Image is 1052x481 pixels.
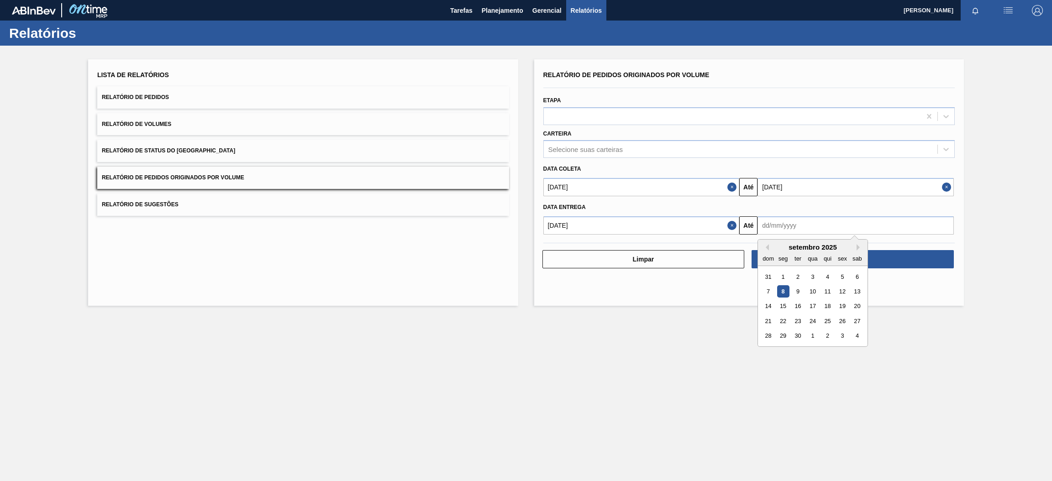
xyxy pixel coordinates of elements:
h1: Relatórios [9,28,171,38]
div: ter [792,252,804,265]
div: seg [777,252,789,265]
div: sab [851,252,863,265]
span: Relatório de Sugestões [102,201,179,208]
div: Choose terça-feira, 2 de setembro de 2025 [792,271,804,283]
div: dom [762,252,774,265]
div: Choose quarta-feira, 10 de setembro de 2025 [807,285,819,298]
div: qua [807,252,819,265]
input: dd/mm/yyyy [543,216,740,235]
span: Lista de Relatórios [97,71,169,78]
input: dd/mm/yyyy [543,178,740,196]
div: Choose segunda-feira, 15 de setembro de 2025 [777,300,789,312]
div: Choose quarta-feira, 24 de setembro de 2025 [807,315,819,327]
div: Choose segunda-feira, 22 de setembro de 2025 [777,315,789,327]
button: Relatório de Sugestões [97,193,509,216]
span: Data entrega [543,204,586,210]
div: Choose quarta-feira, 3 de setembro de 2025 [807,271,819,283]
div: Choose domingo, 14 de setembro de 2025 [762,300,774,312]
div: Choose domingo, 31 de agosto de 2025 [762,271,774,283]
label: Etapa [543,97,561,104]
label: Carteira [543,131,572,137]
div: qui [821,252,834,265]
div: Selecione suas carteiras [548,146,623,153]
span: Relatório de Volumes [102,121,171,127]
div: Choose sábado, 20 de setembro de 2025 [851,300,863,312]
div: Choose domingo, 7 de setembro de 2025 [762,285,774,298]
span: Relatórios [571,5,602,16]
input: dd/mm/yyyy [757,216,954,235]
button: Até [739,178,757,196]
button: Relatório de Status do [GEOGRAPHIC_DATA] [97,140,509,162]
div: month 2025-09 [761,269,865,343]
button: Notificações [961,4,990,17]
button: Relatório de Pedidos [97,86,509,109]
div: Choose sexta-feira, 12 de setembro de 2025 [836,285,849,298]
div: Choose segunda-feira, 29 de setembro de 2025 [777,329,789,342]
button: Close [727,178,739,196]
div: Choose terça-feira, 9 de setembro de 2025 [792,285,804,298]
div: sex [836,252,849,265]
div: Choose segunda-feira, 8 de setembro de 2025 [777,285,789,298]
div: Choose sábado, 4 de outubro de 2025 [851,329,863,342]
span: Relatório de Pedidos [102,94,169,100]
div: Choose quarta-feira, 1 de outubro de 2025 [807,329,819,342]
span: Relatório de Status do [GEOGRAPHIC_DATA] [102,147,235,154]
div: Choose sábado, 27 de setembro de 2025 [851,315,863,327]
div: Choose sábado, 13 de setembro de 2025 [851,285,863,298]
div: Choose quinta-feira, 25 de setembro de 2025 [821,315,834,327]
div: Choose quinta-feira, 2 de outubro de 2025 [821,329,834,342]
div: Choose sexta-feira, 19 de setembro de 2025 [836,300,849,312]
div: Choose segunda-feira, 1 de setembro de 2025 [777,271,789,283]
div: Choose quinta-feira, 18 de setembro de 2025 [821,300,834,312]
div: Choose domingo, 28 de setembro de 2025 [762,329,774,342]
button: Previous Month [763,244,769,251]
div: Choose domingo, 21 de setembro de 2025 [762,315,774,327]
button: Relatório de Pedidos Originados por Volume [97,167,509,189]
div: Choose quarta-feira, 17 de setembro de 2025 [807,300,819,312]
div: Choose sexta-feira, 3 de outubro de 2025 [836,329,849,342]
div: Choose sexta-feira, 5 de setembro de 2025 [836,271,849,283]
div: Choose terça-feira, 23 de setembro de 2025 [792,315,804,327]
input: dd/mm/yyyy [757,178,954,196]
div: Choose sexta-feira, 26 de setembro de 2025 [836,315,849,327]
button: Até [739,216,757,235]
img: userActions [1003,5,1014,16]
button: Limpar [542,250,745,268]
button: Next Month [857,244,863,251]
button: Download [752,250,954,268]
img: Logout [1032,5,1043,16]
span: Gerencial [532,5,562,16]
div: setembro 2025 [758,243,868,251]
span: Planejamento [482,5,523,16]
span: Relatório de Pedidos Originados por Volume [102,174,244,181]
button: Close [727,216,739,235]
img: TNhmsLtSVTkK8tSr43FrP2fwEKptu5GPRR3wAAAABJRU5ErkJggg== [12,6,56,15]
button: Close [942,178,954,196]
span: Tarefas [450,5,473,16]
div: Choose terça-feira, 30 de setembro de 2025 [792,329,804,342]
div: Choose sábado, 6 de setembro de 2025 [851,271,863,283]
div: Choose quinta-feira, 11 de setembro de 2025 [821,285,834,298]
button: Relatório de Volumes [97,113,509,136]
span: Relatório de Pedidos Originados por Volume [543,71,710,78]
div: Choose terça-feira, 16 de setembro de 2025 [792,300,804,312]
div: Choose quinta-feira, 4 de setembro de 2025 [821,271,834,283]
span: Data coleta [543,166,581,172]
